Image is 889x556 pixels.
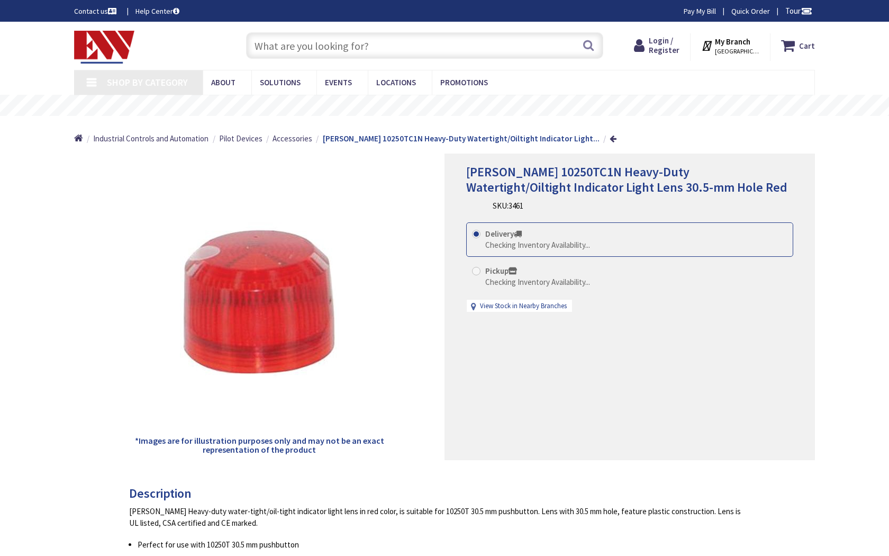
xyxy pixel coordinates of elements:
a: View Stock in Nearby Branches [480,301,567,311]
input: What are you looking for? [246,32,603,59]
a: Industrial Controls and Automation [93,133,208,144]
strong: [PERSON_NAME] 10250TC1N Heavy-Duty Watertight/Oiltight Indicator Light... [323,133,600,144]
h3: Description [129,487,752,500]
span: Industrial Controls and Automation [93,133,208,144]
span: [GEOGRAPHIC_DATA], [GEOGRAPHIC_DATA] [715,47,760,56]
a: Accessories [273,133,312,144]
span: Pilot Devices [219,133,262,144]
div: [PERSON_NAME] Heavy-duty water-tight/oil-tight indicator light lens in red color, is suitable for... [129,506,752,528]
a: Pilot Devices [219,133,262,144]
span: Events [325,77,352,87]
span: Tour [785,6,812,16]
h5: *Images are for illustration purposes only and may not be an exact representation of the product [133,436,385,455]
span: 3461 [509,201,523,211]
div: Checking Inventory Availability... [485,276,590,288]
img: Electrical Wholesalers, Inc. [74,31,134,64]
strong: Delivery [485,229,522,239]
img: Eaton 10250TC1N Heavy-Duty Watertight/Oiltight Indicator Light Lens 30.5-mm Hole Red [180,222,339,381]
span: Accessories [273,133,312,144]
rs-layer: Free Same Day Pickup at 19 Locations [357,100,551,112]
strong: My Branch [715,37,750,47]
span: Locations [376,77,416,87]
span: Login / Register [649,35,679,55]
strong: Cart [799,36,815,55]
span: [PERSON_NAME] 10250TC1N Heavy-Duty Watertight/Oiltight Indicator Light Lens 30.5-mm Hole Red [466,164,787,195]
strong: Pickup [485,266,517,276]
span: Promotions [440,77,488,87]
a: Login / Register [634,36,679,55]
div: Checking Inventory Availability... [485,239,590,250]
a: Quick Order [731,6,770,16]
span: Shop By Category [107,76,188,88]
a: Cart [781,36,815,55]
a: Pay My Bill [684,6,716,16]
span: Solutions [260,77,301,87]
li: Perfect for use with 10250T 30.5 mm pushbutton [138,539,752,550]
span: About [211,77,235,87]
div: My Branch [GEOGRAPHIC_DATA], [GEOGRAPHIC_DATA] [701,36,760,55]
a: Contact us [74,6,119,16]
a: Help Center [135,6,179,16]
div: SKU: [493,200,523,211]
